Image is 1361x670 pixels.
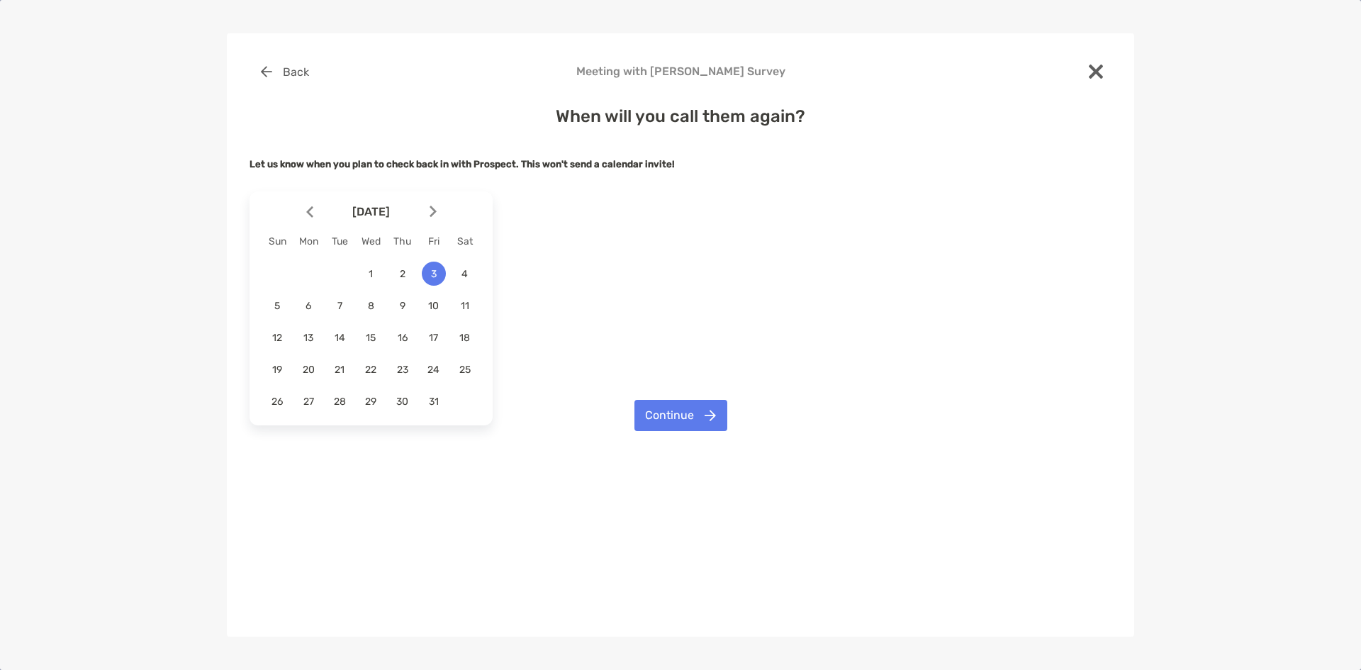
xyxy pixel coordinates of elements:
h5: Let us know when you plan to check back in with Prospect. [250,159,1111,169]
span: 25 [453,364,477,376]
div: Wed [355,235,386,247]
span: 10 [422,300,446,312]
span: 19 [265,364,289,376]
span: 31 [422,396,446,408]
span: 4 [453,268,477,280]
span: 7 [327,300,352,312]
button: Continue [634,400,727,431]
h4: When will you call them again? [250,106,1111,126]
img: button icon [705,410,716,421]
strong: This won't send a calendar invite! [521,159,675,169]
span: 2 [391,268,415,280]
span: 27 [296,396,320,408]
img: close modal [1089,65,1103,79]
div: Tue [324,235,355,247]
span: 1 [359,268,383,280]
span: [DATE] [316,205,427,218]
span: 8 [359,300,383,312]
span: 3 [422,268,446,280]
img: button icon [261,66,272,77]
div: Sun [262,235,293,247]
span: 9 [391,300,415,312]
span: 24 [422,364,446,376]
div: Mon [293,235,324,247]
span: 20 [296,364,320,376]
span: 5 [265,300,289,312]
span: 13 [296,332,320,344]
span: 28 [327,396,352,408]
button: Back [250,56,320,87]
img: Arrow icon [306,206,313,218]
span: 26 [265,396,289,408]
span: 16 [391,332,415,344]
span: 22 [359,364,383,376]
span: 6 [296,300,320,312]
span: 15 [359,332,383,344]
span: 12 [265,332,289,344]
span: 17 [422,332,446,344]
div: Thu [387,235,418,247]
span: 23 [391,364,415,376]
h4: Meeting with [PERSON_NAME] Survey [250,65,1111,78]
span: 14 [327,332,352,344]
div: Fri [418,235,449,247]
img: Arrow icon [430,206,437,218]
div: Sat [449,235,481,247]
span: 18 [453,332,477,344]
span: 11 [453,300,477,312]
span: 29 [359,396,383,408]
span: 30 [391,396,415,408]
span: 21 [327,364,352,376]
